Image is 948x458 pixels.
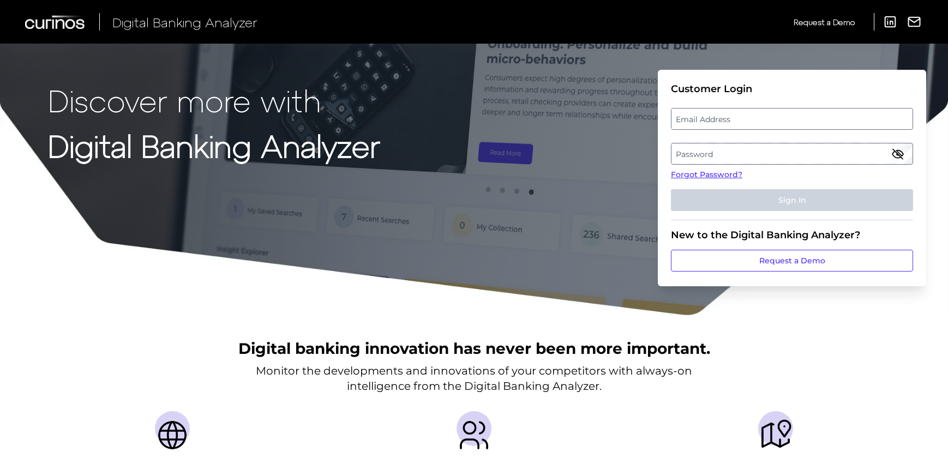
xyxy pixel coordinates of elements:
[25,15,86,29] img: Curinos
[671,144,912,164] label: Password
[256,363,692,394] p: Monitor the developments and innovations of your competitors with always-on intelligence from the...
[112,14,257,30] span: Digital Banking Analyzer
[671,189,913,211] button: Sign In
[794,13,855,31] a: Request a Demo
[758,418,793,453] img: Journeys
[671,169,913,180] a: Forgot Password?
[794,17,855,27] span: Request a Demo
[238,338,710,359] h2: Digital banking innovation has never been more important.
[671,250,913,272] a: Request a Demo
[457,418,491,453] img: Providers
[48,83,380,117] p: Discover more with
[671,109,912,129] label: Email Address
[48,127,380,164] strong: Digital Banking Analyzer
[155,418,190,453] img: Countries
[671,83,913,95] div: Customer Login
[671,229,913,241] div: New to the Digital Banking Analyzer?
